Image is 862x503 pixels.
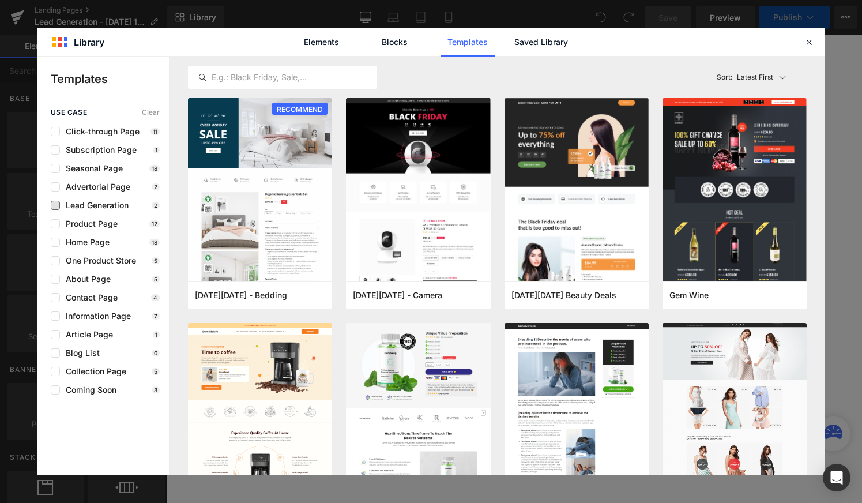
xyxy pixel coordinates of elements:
span: Coming Soon [60,385,116,395]
span: Information Page [60,311,131,321]
span: Seasonal Page [60,164,123,173]
a: Templates [441,28,495,57]
span: Black Friday - Camera [353,290,442,301]
p: 1 [153,331,160,338]
p: 11 [150,128,160,135]
span: Contact Page [60,293,118,302]
span: use case [51,108,87,117]
p: Templates [51,70,169,88]
p: 5 [152,257,160,264]
a: Saved Library [514,28,569,57]
span: Lead Generation [60,201,129,210]
p: 0 [152,350,160,356]
span: Cyber Monday - Bedding [195,290,287,301]
span: Collection Page [60,367,126,376]
p: 5 [152,368,160,375]
span: Home Page [60,238,110,247]
p: 2 [152,183,160,190]
span: Product Page [60,219,118,228]
p: 4 [151,294,160,301]
p: Latest First [737,72,773,82]
span: Black Friday Beauty Deals [511,290,616,301]
span: Article Page [60,330,113,339]
a: Blocks [367,28,422,57]
p: 1 [153,147,160,153]
span: RECOMMEND [272,103,328,116]
span: Gem Wine [669,290,709,301]
div: Open Intercom Messenger [823,464,850,491]
p: 18 [149,239,160,246]
span: About Page [60,275,111,284]
a: Elements [294,28,349,57]
span: Click-through Page [60,127,140,136]
span: Clear [142,108,160,117]
p: 18 [149,165,160,172]
p: 3 [152,386,160,393]
span: Subscription Page [60,145,137,155]
p: 2 [152,202,160,209]
span: Advertorial Page [60,182,130,192]
span: Blog List [60,348,100,358]
span: Sort: [717,73,732,81]
span: One Product Store [60,256,136,265]
button: Latest FirstSort:Latest First [712,66,807,89]
p: 7 [152,313,160,320]
p: 12 [149,220,160,227]
input: E.g.: Black Friday, Sale,... [189,70,377,84]
p: 5 [152,276,160,283]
